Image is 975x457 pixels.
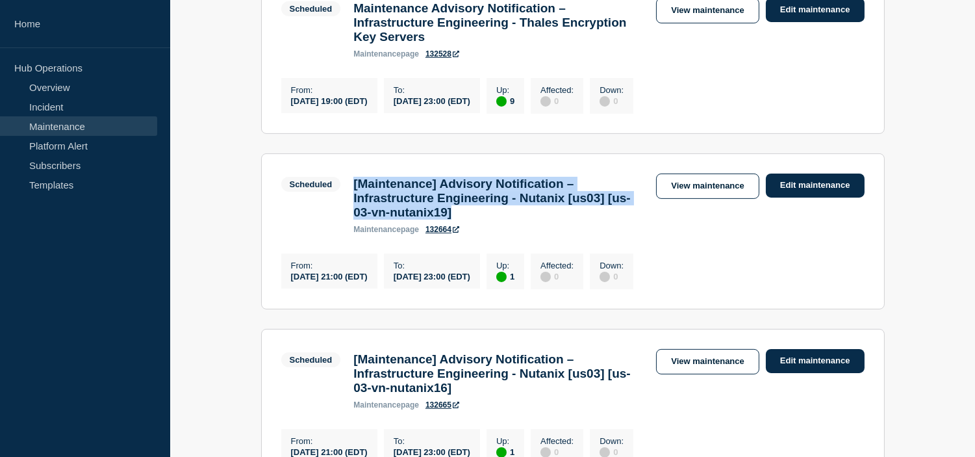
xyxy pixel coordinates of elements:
div: 9 [496,95,514,107]
div: [DATE] 23:00 (EDT) [394,95,470,106]
h3: [Maintenance] Advisory Notification – Infrastructure Engineering - Nutanix [us03] [us-03-vn-nutan... [353,352,643,395]
a: 132528 [425,49,459,59]
a: View maintenance [656,349,759,374]
p: From : [291,85,368,95]
div: 0 [540,270,574,282]
div: [DATE] 19:00 (EDT) [291,95,368,106]
p: Affected : [540,261,574,270]
div: 0 [600,270,624,282]
p: page [353,400,419,410]
span: maintenance [353,400,401,410]
h3: [Maintenance] Advisory Notification – Infrastructure Engineering - Nutanix [us03] [us-03-vn-nutan... [353,177,643,220]
a: View maintenance [656,174,759,199]
div: Scheduled [290,355,333,365]
p: page [353,225,419,234]
p: Down : [600,261,624,270]
p: To : [394,85,470,95]
span: maintenance [353,49,401,59]
a: 132664 [425,225,459,234]
div: Scheduled [290,179,333,189]
a: Edit maintenance [766,174,865,198]
div: disabled [600,272,610,282]
p: Down : [600,436,624,446]
div: up [496,272,507,282]
div: Scheduled [290,4,333,14]
p: Up : [496,261,514,270]
div: [DATE] 23:00 (EDT) [394,446,470,457]
p: Affected : [540,85,574,95]
div: 0 [600,95,624,107]
p: page [353,49,419,59]
div: disabled [600,96,610,107]
div: [DATE] 23:00 (EDT) [394,270,470,281]
span: maintenance [353,225,401,234]
p: Up : [496,436,514,446]
p: From : [291,436,368,446]
div: 1 [496,270,514,282]
div: 0 [540,95,574,107]
a: Edit maintenance [766,349,865,373]
p: To : [394,261,470,270]
h3: Maintenance Advisory Notification – Infrastructure Engineering - Thales Encryption Key Servers [353,1,643,44]
div: [DATE] 21:00 (EDT) [291,270,368,281]
p: Down : [600,85,624,95]
p: To : [394,436,470,446]
div: [DATE] 21:00 (EDT) [291,446,368,457]
a: 132665 [425,400,459,410]
div: disabled [540,96,551,107]
p: Up : [496,85,514,95]
div: disabled [540,272,551,282]
p: From : [291,261,368,270]
div: up [496,96,507,107]
p: Affected : [540,436,574,446]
